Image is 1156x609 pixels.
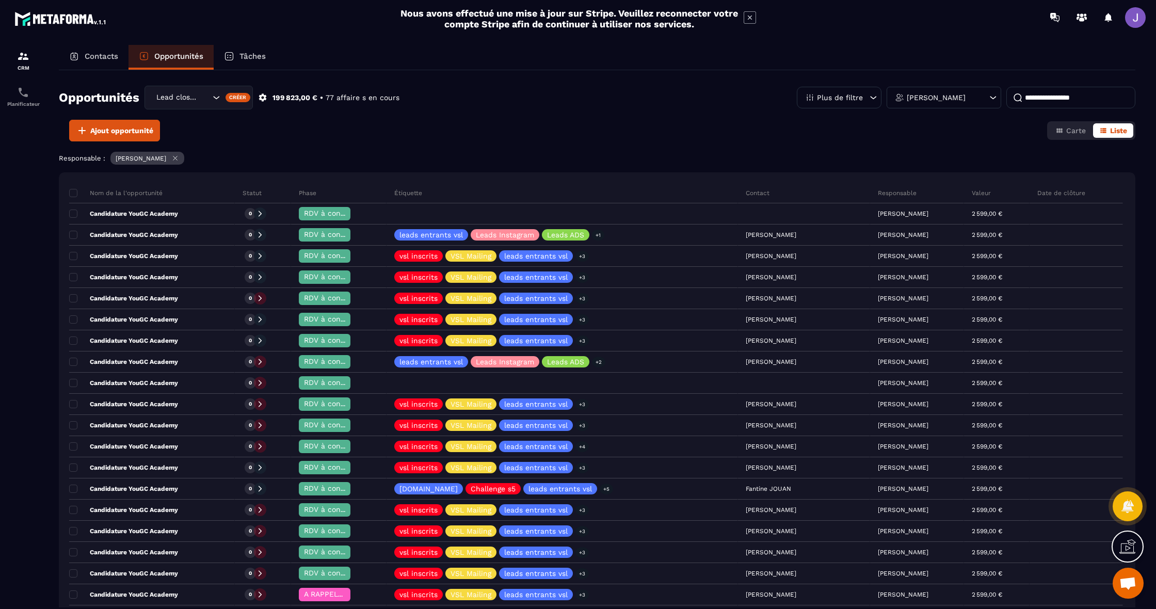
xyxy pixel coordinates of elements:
p: Leads Instagram [476,231,534,238]
p: [PERSON_NAME] [878,337,928,344]
p: 0 [249,443,252,450]
p: leads entrants vsl [504,527,568,535]
p: +3 [575,526,589,537]
span: RDV à confimer ❓ [304,315,371,323]
div: Search for option [145,86,253,109]
p: 2 599,00 € [972,506,1002,514]
p: 2 599,00 € [972,464,1002,471]
span: RDV à confimer ❓ [304,505,371,514]
p: 0 [249,464,252,471]
span: Ajout opportunité [90,125,153,136]
p: +3 [575,399,589,410]
p: [PERSON_NAME] [878,400,928,408]
span: RDV à confimer ❓ [304,526,371,535]
p: vsl inscrits [399,464,438,471]
p: vsl inscrits [399,443,438,450]
span: Carte [1066,126,1086,135]
div: Créer [226,93,251,102]
p: 0 [249,591,252,598]
p: Opportunités [154,52,203,61]
p: +3 [575,251,589,262]
p: Candidature YouGC Academy [69,252,178,260]
p: 0 [249,274,252,281]
span: RDV à confimer ❓ [304,273,371,281]
p: Candidature YouGC Academy [69,506,178,514]
p: 2 599,00 € [972,400,1002,408]
p: Date de clôture [1037,189,1085,197]
p: Candidature YouGC Academy [69,315,178,324]
button: Carte [1049,123,1092,138]
p: Statut [243,189,262,197]
p: 199 823,00 € [272,93,317,103]
p: Candidature YouGC Academy [69,569,178,578]
p: VSL Mailing [451,549,491,556]
p: VSL Mailing [451,316,491,323]
h2: Opportunités [59,87,139,108]
span: RDV à confimer ❓ [304,463,371,471]
p: vsl inscrits [399,400,438,408]
p: Phase [299,189,316,197]
span: RDV à confimer ❓ [304,569,371,577]
span: RDV à confimer ❓ [304,230,371,238]
p: Planificateur [3,101,44,107]
a: schedulerschedulerPlanificateur [3,78,44,115]
p: [PERSON_NAME] [878,316,928,323]
img: formation [17,50,29,62]
p: leads entrants vsl [504,549,568,556]
p: [PERSON_NAME] [907,94,966,101]
img: logo [14,9,107,28]
p: vsl inscrits [399,422,438,429]
span: RDV à confimer ❓ [304,209,371,217]
p: 0 [249,231,252,238]
span: Lead closing [154,92,200,103]
p: [PERSON_NAME] [116,155,166,162]
p: VSL Mailing [451,464,491,471]
p: leads entrants vsl [399,358,463,365]
span: RDV à confimer ❓ [304,484,371,492]
p: +3 [575,589,589,600]
p: +3 [575,568,589,579]
p: +4 [575,441,589,452]
a: Tâches [214,45,276,70]
p: +3 [575,462,589,473]
a: Opportunités [129,45,214,70]
p: 2 599,00 € [972,231,1002,238]
p: Candidature YouGC Academy [69,485,178,493]
p: leads entrants vsl [504,443,568,450]
p: Candidature YouGC Academy [69,527,178,535]
p: VSL Mailing [451,422,491,429]
p: 2 599,00 € [972,570,1002,577]
p: Candidature YouGC Academy [69,379,178,387]
p: VSL Mailing [451,570,491,577]
p: 0 [249,210,252,217]
p: 0 [249,570,252,577]
p: 0 [249,337,252,344]
p: Candidature YouGC Academy [69,358,178,366]
p: Contacts [85,52,118,61]
button: Liste [1093,123,1133,138]
p: 2 599,00 € [972,210,1002,217]
p: 2 599,00 € [972,337,1002,344]
p: 2 599,00 € [972,252,1002,260]
p: 2 599,00 € [972,358,1002,365]
p: leads entrants vsl [504,316,568,323]
p: [PERSON_NAME] [878,210,928,217]
span: RDV à confimer ❓ [304,357,371,365]
span: RDV à confimer ❓ [304,421,371,429]
span: RDV à confimer ❓ [304,548,371,556]
button: Ajout opportunité [69,120,160,141]
p: Leads Instagram [476,358,534,365]
p: leads entrants vsl [504,400,568,408]
p: Candidature YouGC Academy [69,442,178,451]
p: 0 [249,506,252,514]
p: Candidature YouGC Academy [69,294,178,302]
p: leads entrants vsl [504,591,568,598]
p: Leads ADS [547,358,584,365]
p: VSL Mailing [451,591,491,598]
p: Candidature YouGC Academy [69,548,178,556]
p: 0 [249,527,252,535]
p: [DOMAIN_NAME] [399,485,458,492]
p: [PERSON_NAME] [878,570,928,577]
p: 0 [249,400,252,408]
p: vsl inscrits [399,549,438,556]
